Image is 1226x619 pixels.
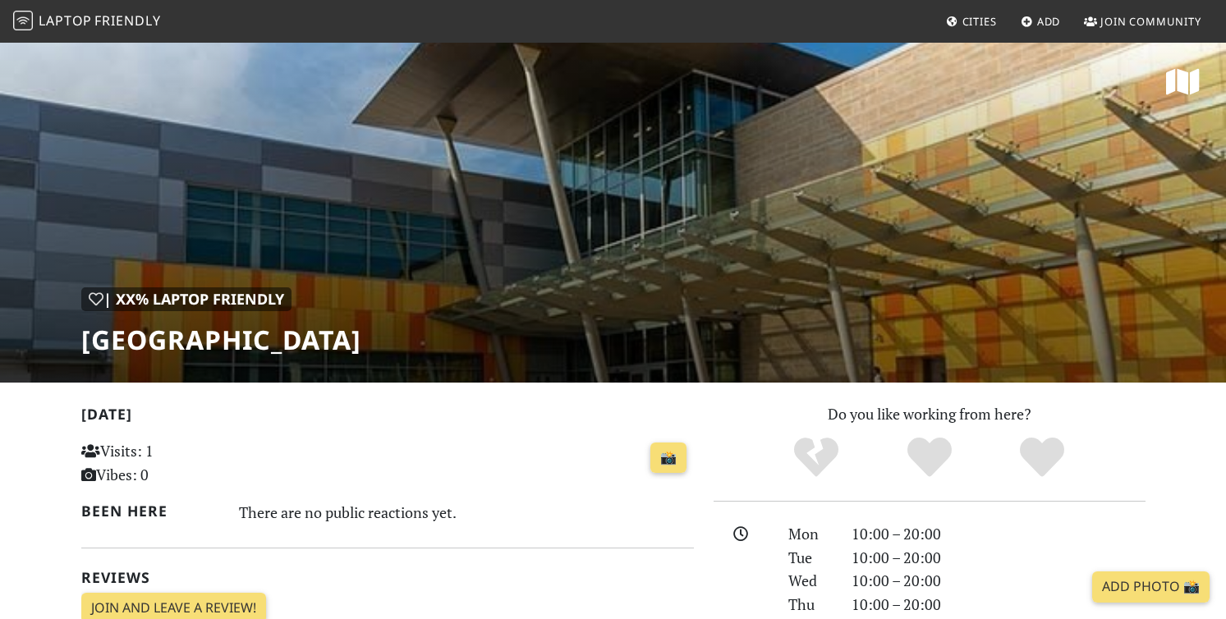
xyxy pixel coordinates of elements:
[81,569,694,586] h2: Reviews
[873,435,986,480] div: Yes
[81,502,220,520] h2: Been here
[842,546,1155,570] div: 10:00 – 20:00
[94,11,160,30] span: Friendly
[842,593,1155,617] div: 10:00 – 20:00
[778,569,841,593] div: Wed
[842,569,1155,593] div: 10:00 – 20:00
[778,546,841,570] div: Tue
[650,442,686,474] a: 📸
[1092,571,1210,603] a: Add Photo 📸
[39,11,92,30] span: Laptop
[239,499,694,525] div: There are no public reactions yet.
[939,7,1003,36] a: Cities
[842,522,1155,546] div: 10:00 – 20:00
[81,406,694,429] h2: [DATE]
[778,522,841,546] div: Mon
[81,439,273,487] p: Visits: 1 Vibes: 0
[1077,7,1208,36] a: Join Community
[1100,14,1201,29] span: Join Community
[760,435,873,480] div: No
[962,14,997,29] span: Cities
[13,11,33,30] img: LaptopFriendly
[714,402,1146,426] p: Do you like working from here?
[778,593,841,617] div: Thu
[81,287,292,311] div: | XX% Laptop Friendly
[81,324,361,355] h1: [GEOGRAPHIC_DATA]
[985,435,1099,480] div: Definitely!
[13,7,161,36] a: LaptopFriendly LaptopFriendly
[1014,7,1068,36] a: Add
[1037,14,1061,29] span: Add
